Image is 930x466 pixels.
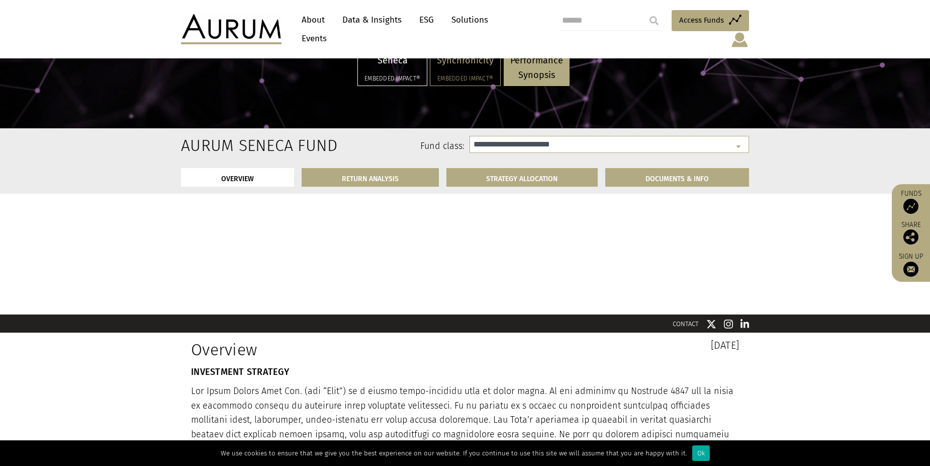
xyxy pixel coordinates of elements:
[191,340,457,359] h1: Overview
[473,340,739,350] h3: [DATE]
[724,319,733,329] img: Instagram icon
[191,366,289,377] strong: INVESTMENT STRATEGY
[740,319,750,329] img: Linkedin icon
[673,320,699,328] a: CONTACT
[692,445,710,461] div: Ok
[706,319,716,329] img: Twitter icon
